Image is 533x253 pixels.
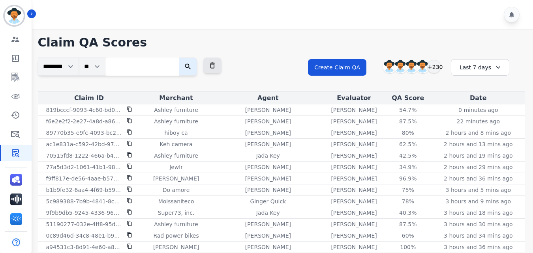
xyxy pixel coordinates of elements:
[245,129,291,137] p: [PERSON_NAME]
[158,209,195,217] p: Super73, inc.
[46,117,122,125] p: f6e2e2f2-2e27-4a8d-a86d-fc7eabc8bf0a
[250,197,286,205] p: Ginger Quick
[40,93,139,103] div: Claim ID
[331,140,377,148] p: [PERSON_NAME]
[444,163,512,171] p: 2 hours and 29 mins ago
[38,35,525,50] h1: Claim QA Scores
[446,186,511,194] p: 3 hours and 5 mins ago
[153,232,199,240] p: Rad power bikes
[308,59,366,76] button: Create Claim QA
[390,243,426,251] div: 100%
[46,106,122,114] p: 819bcccf-9093-4c60-bd00-d49918395a69
[451,59,509,76] div: Last 7 days
[256,209,280,217] p: Jada Key
[256,152,280,160] p: Jada Key
[331,232,377,240] p: [PERSON_NAME]
[331,175,377,182] p: [PERSON_NAME]
[331,209,377,217] p: [PERSON_NAME]
[331,106,377,114] p: [PERSON_NAME]
[46,220,122,228] p: 51190277-032e-4ff8-95d2-452713b75419
[390,197,426,205] div: 78%
[390,140,426,148] div: 62.5%
[331,220,377,228] p: [PERSON_NAME]
[325,93,383,103] div: Evaluator
[444,220,512,228] p: 3 hours and 30 mins ago
[331,163,377,171] p: [PERSON_NAME]
[331,129,377,137] p: [PERSON_NAME]
[163,186,190,194] p: Do amore
[390,175,426,182] div: 96.9%
[386,93,430,103] div: QA Score
[154,117,198,125] p: Ashley furniture
[46,197,122,205] p: 5c989388-7b9b-4841-8ca4-2369d4251fb8
[390,129,426,137] div: 80%
[446,197,511,205] p: 3 hours and 9 mins ago
[458,106,498,114] p: 0 minutes ago
[331,243,377,251] p: [PERSON_NAME]
[245,106,291,114] p: [PERSON_NAME]
[46,129,122,137] p: 89770b35-e9fc-4093-bc2d-f4020a9c688b
[5,6,24,25] img: Bordered avatar
[444,140,512,148] p: 2 hours and 13 mins ago
[153,243,199,251] p: [PERSON_NAME]
[154,106,198,114] p: Ashley furniture
[154,152,198,160] p: Ashley furniture
[390,163,426,171] div: 34.9%
[390,152,426,160] div: 42.5%
[245,117,291,125] p: [PERSON_NAME]
[46,186,122,194] p: b1b9fe32-6aa4-4f69-b596-da46e7ec1873
[245,243,291,251] p: [PERSON_NAME]
[390,117,426,125] div: 87.5%
[390,106,426,114] div: 54.7%
[444,232,512,240] p: 3 hours and 34 mins ago
[164,129,188,137] p: hiboy ca
[245,232,291,240] p: [PERSON_NAME]
[331,152,377,160] p: [PERSON_NAME]
[169,163,183,171] p: Jewlr
[245,175,291,182] p: [PERSON_NAME]
[331,197,377,205] p: [PERSON_NAME]
[46,163,122,171] p: 77a5d3d2-1061-41b1-9834-07c164de194a
[214,93,323,103] div: Agent
[444,209,512,217] p: 3 hours and 18 mins ago
[446,129,511,137] p: 2 hours and 8 mins ago
[142,93,211,103] div: Merchant
[46,152,122,160] p: 70515fd8-1222-466a-b427-81791ce1e9e4
[390,232,426,240] div: 60%
[245,163,291,171] p: [PERSON_NAME]
[245,186,291,194] p: [PERSON_NAME]
[331,186,377,194] p: [PERSON_NAME]
[153,175,199,182] p: [PERSON_NAME]
[444,243,512,251] p: 3 hours and 36 mins ago
[46,232,122,240] p: 0c89d46d-34c8-48e1-b9ee-6a852c75f44d
[457,117,500,125] p: 22 minutes ago
[154,220,198,228] p: Ashley furniture
[46,243,122,251] p: a94531c3-8d91-4e60-a86f-a62a664a8752
[158,197,194,205] p: Moissaniteco
[245,140,291,148] p: [PERSON_NAME]
[46,140,122,148] p: ac1e831a-c592-42bd-9736-fedf6e8b460a
[427,60,441,73] div: +230
[390,186,426,194] div: 75%
[390,220,426,228] div: 87.5%
[331,117,377,125] p: [PERSON_NAME]
[245,220,291,228] p: [PERSON_NAME]
[160,140,192,148] p: Keh camera
[46,175,122,182] p: f9ff817e-de56-4aae-b570-5eeec501cb3d
[444,175,512,182] p: 2 hours and 36 mins ago
[434,93,523,103] div: Date
[390,209,426,217] div: 40.3%
[46,209,122,217] p: 9f9b9db5-9245-4336-96cb-c00952b6ce87
[444,152,512,160] p: 2 hours and 19 mins ago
